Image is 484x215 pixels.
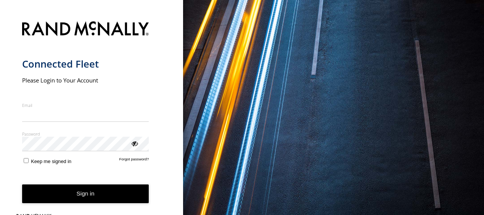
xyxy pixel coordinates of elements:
[22,131,149,137] label: Password
[31,158,71,164] span: Keep me signed in
[24,158,29,163] input: Keep me signed in
[22,20,149,39] img: Rand McNally
[119,157,149,164] a: Forgot password?
[130,139,138,147] div: ViewPassword
[22,58,149,70] h1: Connected Fleet
[22,76,149,84] h2: Please Login to Your Account
[22,102,149,108] label: Email
[22,184,149,203] button: Sign in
